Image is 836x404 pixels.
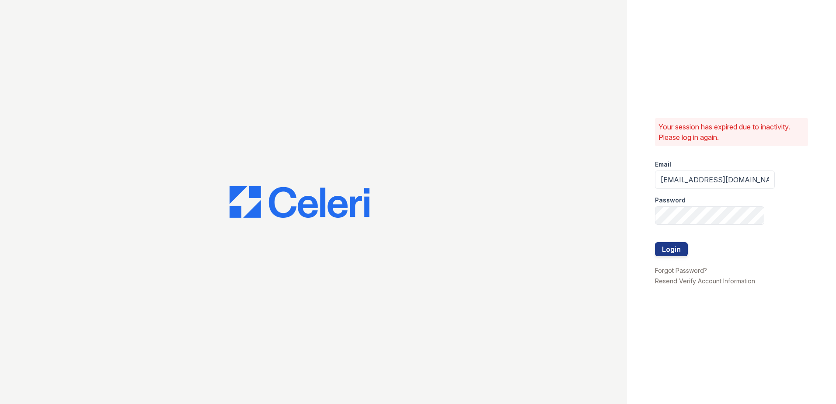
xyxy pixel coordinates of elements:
[655,196,686,205] label: Password
[655,277,755,285] a: Resend Verify Account Information
[655,242,688,256] button: Login
[230,186,369,218] img: CE_Logo_Blue-a8612792a0a2168367f1c8372b55b34899dd931a85d93a1a3d3e32e68fde9ad4.png
[658,122,805,143] p: Your session has expired due to inactivity. Please log in again.
[655,160,671,169] label: Email
[655,267,707,274] a: Forgot Password?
